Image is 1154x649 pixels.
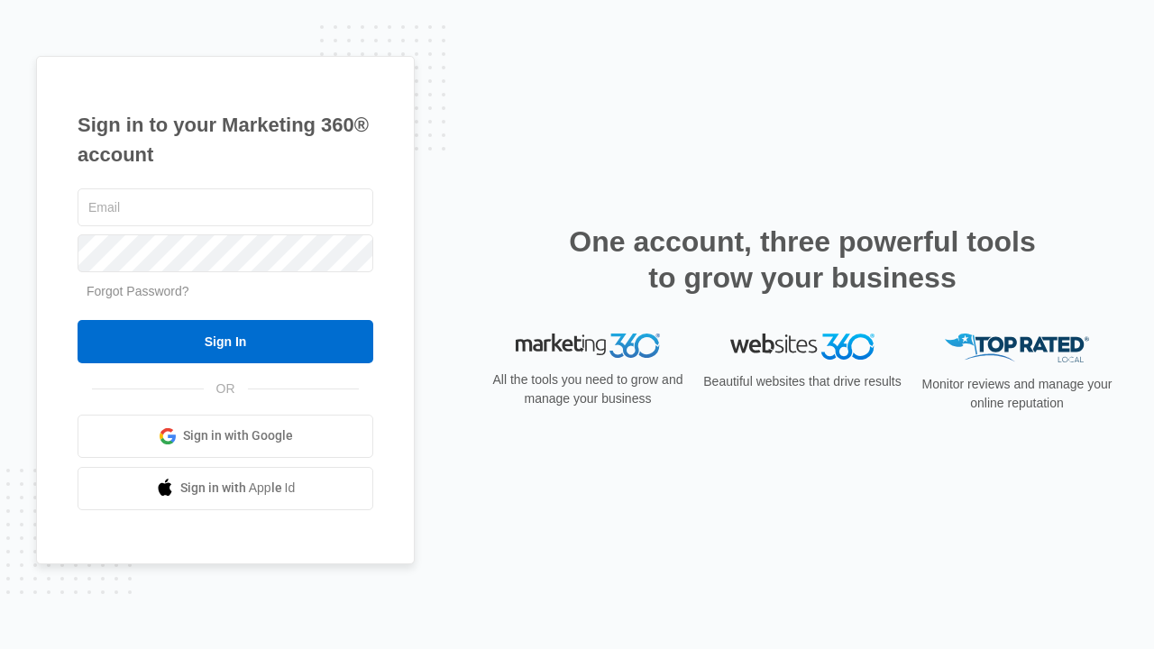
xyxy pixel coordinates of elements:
[945,334,1089,363] img: Top Rated Local
[78,320,373,363] input: Sign In
[180,479,296,498] span: Sign in with Apple Id
[87,284,189,298] a: Forgot Password?
[78,467,373,510] a: Sign in with Apple Id
[916,375,1118,413] p: Monitor reviews and manage your online reputation
[487,370,689,408] p: All the tools you need to grow and manage your business
[78,110,373,169] h1: Sign in to your Marketing 360® account
[78,415,373,458] a: Sign in with Google
[730,334,875,360] img: Websites 360
[516,334,660,359] img: Marketing 360
[563,224,1041,296] h2: One account, three powerful tools to grow your business
[204,379,248,398] span: OR
[183,426,293,445] span: Sign in with Google
[701,372,903,391] p: Beautiful websites that drive results
[78,188,373,226] input: Email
